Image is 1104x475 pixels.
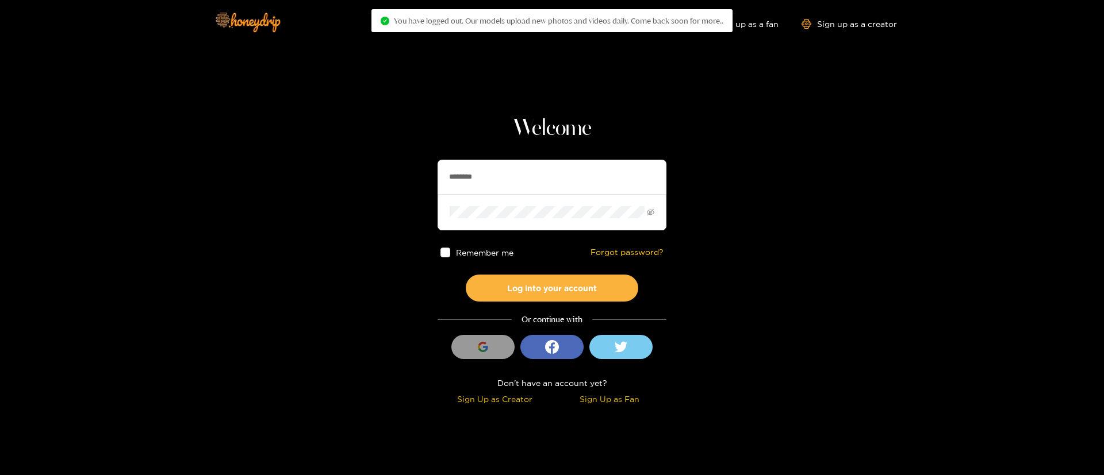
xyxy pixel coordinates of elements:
div: Or continue with [438,313,666,326]
button: Log into your account [466,275,638,302]
span: You have logged out. Our models upload new photos and videos daily. Come back soon for more.. [394,16,723,25]
div: Sign Up as Fan [555,392,664,406]
div: Sign Up as Creator [440,392,549,406]
a: Forgot password? [591,248,664,257]
span: check-circle [381,17,389,25]
a: Sign up as a fan [700,19,779,29]
a: Sign up as a creator [802,19,897,29]
span: Remember me [456,248,513,257]
span: eye-invisible [647,208,654,216]
div: Don't have an account yet? [438,376,666,389]
h1: Welcome [438,115,666,142]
